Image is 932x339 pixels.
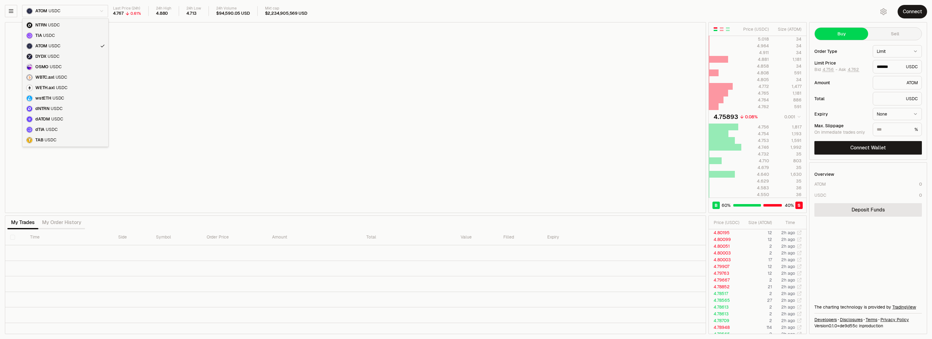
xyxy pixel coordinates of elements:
span: wstETH [35,96,51,101]
span: OSMO [35,64,49,70]
span: dNTRN [35,106,49,112]
span: USDC [53,96,64,101]
img: wstETH Logo [27,96,32,101]
img: NTRN Logo [27,22,32,28]
span: ATOM [35,43,47,49]
span: USDC [49,43,60,49]
span: NTRN [35,22,47,28]
span: TAB [35,137,43,143]
img: DYDX Logo [27,54,32,59]
span: USDC [56,85,68,91]
span: dTIA [35,127,45,132]
img: dNTRN Logo [27,106,32,112]
img: ATOM Logo [27,43,32,49]
img: dTIA Logo [27,127,32,132]
span: USDC [43,33,55,38]
span: WBTC.axl [35,75,54,80]
img: dATOM Logo [27,116,32,122]
span: USDC [48,54,59,59]
span: DYDX [35,54,46,59]
span: USDC [45,137,56,143]
img: TIA Logo [27,33,32,38]
img: OSMO Logo [27,64,32,70]
span: USDC [46,127,57,132]
span: USDC [51,106,62,112]
span: TIA [35,33,42,38]
span: USDC [48,22,60,28]
img: WETH.axl Logo [27,85,32,91]
span: WETH.axl [35,85,55,91]
span: USDC [51,116,63,122]
img: WBTC.axl Logo [27,75,32,80]
span: dATOM [35,116,50,122]
img: TAB Logo [27,137,32,143]
span: USDC [56,75,67,80]
span: USDC [50,64,61,70]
